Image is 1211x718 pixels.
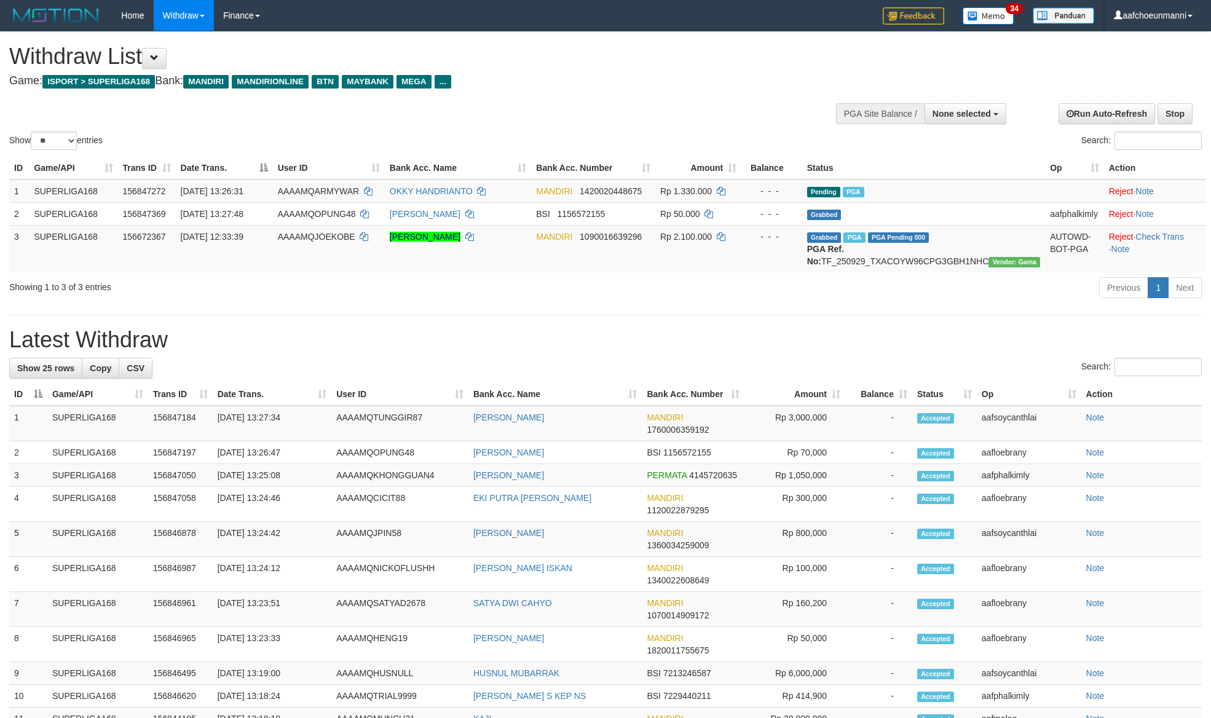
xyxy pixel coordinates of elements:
span: MEGA [396,75,432,89]
th: ID: activate to sort column descending [9,383,47,406]
span: Copy 1120022879295 to clipboard [647,505,709,515]
span: Copy 1820011755675 to clipboard [647,645,709,655]
th: Game/API: activate to sort column ascending [29,157,117,179]
img: MOTION_logo.png [9,6,103,25]
a: Note [1086,448,1105,457]
th: User ID: activate to sort column ascending [273,157,385,179]
td: Rp 414,900 [744,685,845,708]
a: Reject [1109,232,1134,242]
td: - [845,627,912,662]
td: 1 [9,179,29,203]
button: None selected [925,103,1006,124]
span: AAAAMQARMYWAR [278,186,360,196]
span: CSV [127,363,144,373]
td: Rp 3,000,000 [744,406,845,441]
a: [PERSON_NAME] [473,528,544,538]
td: SUPERLIGA168 [47,685,148,708]
input: Search: [1114,358,1202,376]
td: Rp 50,000 [744,627,845,662]
td: - [845,662,912,685]
span: ... [435,75,451,89]
td: SUPERLIGA168 [47,592,148,627]
span: Accepted [917,413,954,424]
td: 5 [9,522,47,557]
td: Rp 1,050,000 [744,464,845,487]
h4: Game: Bank: [9,75,795,87]
span: BSI [647,691,661,701]
td: aafsoycanthlai [977,522,1081,557]
a: Previous [1099,277,1148,298]
td: [DATE] 13:24:46 [213,487,331,522]
th: Bank Acc. Name: activate to sort column ascending [385,157,531,179]
td: SUPERLIGA168 [47,522,148,557]
td: 6 [9,557,47,592]
td: 156846495 [148,662,213,685]
h1: Withdraw List [9,44,795,69]
a: [PERSON_NAME] S KEP NS [473,691,586,701]
a: Note [1086,470,1105,480]
span: 34 [1006,3,1022,14]
td: aafsoycanthlai [977,662,1081,685]
label: Search: [1081,358,1202,376]
td: 156847050 [148,464,213,487]
span: MANDIRI [647,598,683,608]
th: Game/API: activate to sort column ascending [47,383,148,406]
th: Trans ID: activate to sort column ascending [118,157,176,179]
td: 156846878 [148,522,213,557]
a: Note [1086,598,1105,608]
a: Stop [1158,103,1193,124]
a: Note [1135,186,1154,196]
a: 1 [1148,277,1169,298]
img: panduan.png [1033,7,1094,24]
span: Accepted [917,564,954,574]
td: 7 [9,592,47,627]
a: Note [1086,493,1105,503]
label: Search: [1081,132,1202,150]
a: Note [1086,563,1105,573]
td: aafloebrany [977,627,1081,662]
span: Rp 50.000 [660,209,700,219]
th: Bank Acc. Number: activate to sort column ascending [642,383,744,406]
td: AUTOWD-BOT-PGA [1045,225,1104,272]
td: 156846965 [148,627,213,662]
td: SUPERLIGA168 [29,179,117,203]
td: - [845,441,912,464]
td: aafloebrany [977,441,1081,464]
td: SUPERLIGA168 [47,406,148,441]
span: MANDIRI [647,493,683,503]
span: Show 25 rows [17,363,74,373]
td: SUPERLIGA168 [47,627,148,662]
td: AAAAMQTRIAL9999 [331,685,468,708]
td: SUPERLIGA168 [47,464,148,487]
th: Bank Acc. Name: activate to sort column ascending [468,383,642,406]
td: Rp 160,200 [744,592,845,627]
b: PGA Ref. No: [807,244,844,266]
span: [DATE] 13:26:31 [181,186,243,196]
a: [PERSON_NAME] [390,232,460,242]
td: [DATE] 13:23:33 [213,627,331,662]
td: [DATE] 13:19:00 [213,662,331,685]
span: Rp 2.100.000 [660,232,712,242]
span: Rp 1.330.000 [660,186,712,196]
label: Show entries [9,132,103,150]
td: [DATE] 13:23:51 [213,592,331,627]
th: Date Trans.: activate to sort column ascending [213,383,331,406]
th: Balance: activate to sort column ascending [845,383,912,406]
span: None selected [933,109,991,119]
th: ID [9,157,29,179]
div: - - - [746,231,797,243]
img: Feedback.jpg [883,7,944,25]
td: aafloebrany [977,592,1081,627]
a: [PERSON_NAME] ISKAN [473,563,572,573]
td: 1 [9,406,47,441]
td: aafphalkimly [1045,202,1104,225]
a: [PERSON_NAME] [390,209,460,219]
td: [DATE] 13:24:12 [213,557,331,592]
div: Showing 1 to 3 of 3 entries [9,276,495,293]
td: 156846620 [148,685,213,708]
a: CSV [119,358,152,379]
td: 2 [9,202,29,225]
span: Pending [807,187,840,197]
span: Marked by aafsoycanthlai [843,187,864,197]
span: MAYBANK [342,75,393,89]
